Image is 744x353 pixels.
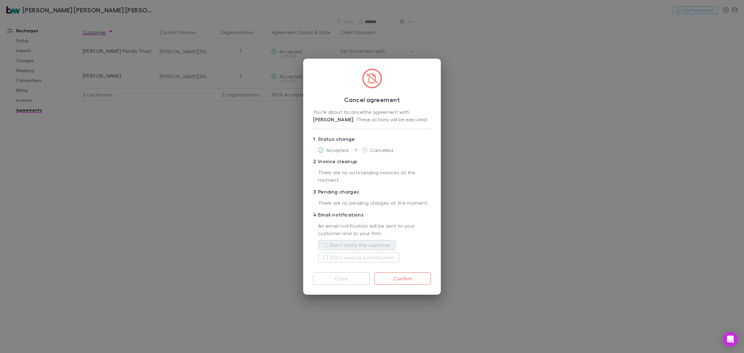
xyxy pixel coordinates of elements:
[318,169,431,184] p: There are no outstanding invoices at the moment.
[313,211,318,218] div: 4
[313,187,431,197] p: Pending charges
[313,135,318,143] div: 1
[313,158,318,165] div: 2
[313,272,370,285] button: Close
[318,240,396,250] button: Don't notify this customer
[723,332,738,347] div: Open Intercom Messenger
[313,156,431,166] p: Invoice cleanup
[318,252,399,262] button: Don't send us a notification
[330,254,394,261] label: Don't send us a notification
[313,210,431,220] p: Email notifications
[326,147,348,153] span: Accepted
[330,241,390,249] label: Don't notify this customer
[313,134,431,144] p: Status change
[370,147,393,153] span: Cancelled
[313,116,354,123] strong: [PERSON_NAME]
[318,199,431,207] p: There are no pending charges at the moment.
[318,222,431,238] p: An email notification will be sent to your customer and to your firm.
[362,69,382,88] img: CircledFileSlash.svg
[313,108,431,124] div: You’re about to cancel the agreement with . These actions will be executed:
[374,272,431,285] button: Confirm
[313,96,431,103] h3: Cancel agreement
[313,188,318,195] div: 3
